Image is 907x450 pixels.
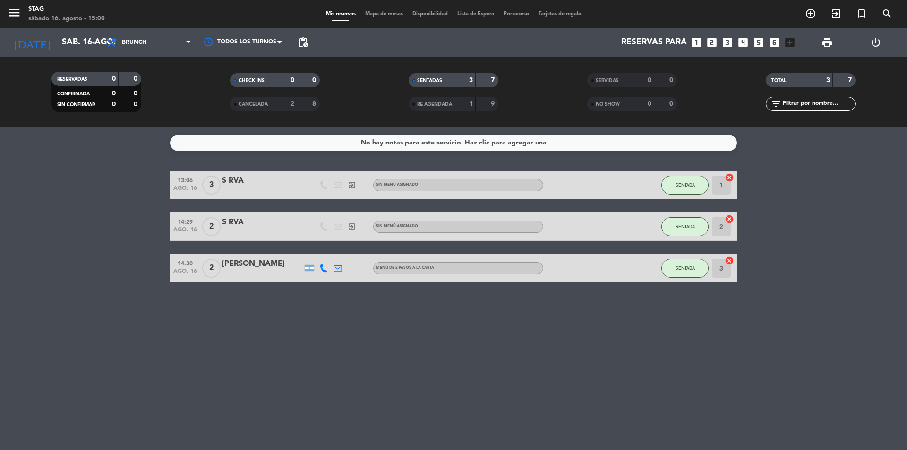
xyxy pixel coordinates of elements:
[134,76,139,82] strong: 0
[173,257,197,268] span: 14:30
[239,102,268,107] span: CANCELADA
[28,5,105,14] div: STAG
[361,137,547,148] div: No hay notas para este servicio. Haz clic para agregar una
[173,227,197,238] span: ago. 16
[173,185,197,196] span: ago. 16
[7,32,57,53] i: [DATE]
[534,11,586,17] span: Tarjetas de regalo
[753,36,765,49] i: looks_5
[648,101,651,107] strong: 0
[499,11,534,17] span: Pre-acceso
[239,78,265,83] span: CHECK INS
[122,39,146,46] span: Brunch
[770,98,782,110] i: filter_list
[360,11,408,17] span: Mapa de mesas
[134,90,139,97] strong: 0
[376,183,418,187] span: Sin menú asignado
[870,37,881,48] i: power_settings_new
[725,214,734,224] i: cancel
[112,101,116,108] strong: 0
[7,6,21,20] i: menu
[57,92,90,96] span: CONFIRMADA
[348,222,356,231] i: exit_to_app
[408,11,453,17] span: Disponibilidad
[57,102,95,107] span: SIN CONFIRMAR
[202,259,221,278] span: 2
[721,36,734,49] i: looks_3
[57,77,87,82] span: RESERVADAS
[676,265,695,271] span: SENTADA
[222,216,302,229] div: S RVA
[725,256,734,265] i: cancel
[669,77,675,84] strong: 0
[856,8,867,19] i: turned_in_not
[826,77,830,84] strong: 3
[648,77,651,84] strong: 0
[291,101,294,107] strong: 2
[830,8,842,19] i: exit_to_app
[469,101,473,107] strong: 1
[669,101,675,107] strong: 0
[202,217,221,236] span: 2
[881,8,893,19] i: search
[848,77,854,84] strong: 7
[417,78,442,83] span: SENTADAS
[134,101,139,108] strong: 0
[621,38,687,47] span: Reservas para
[348,181,356,189] i: exit_to_app
[851,28,900,57] div: LOG OUT
[112,76,116,82] strong: 0
[417,102,452,107] span: RE AGENDADA
[661,176,709,195] button: SENTADA
[7,6,21,23] button: menu
[491,77,496,84] strong: 7
[376,266,434,270] span: Menú de 2 pasos a la Carta
[725,173,734,182] i: cancel
[596,78,619,83] span: SERVIDAS
[737,36,749,49] i: looks_4
[376,224,418,228] span: Sin menú asignado
[312,77,318,84] strong: 0
[312,101,318,107] strong: 8
[321,11,360,17] span: Mis reservas
[173,174,197,185] span: 13:06
[222,175,302,187] div: S RVA
[661,259,709,278] button: SENTADA
[173,268,197,279] span: ago. 16
[28,14,105,24] div: sábado 16. agosto - 15:00
[453,11,499,17] span: Lista de Espera
[706,36,718,49] i: looks_two
[784,36,796,49] i: add_box
[469,77,473,84] strong: 3
[661,217,709,236] button: SENTADA
[222,258,302,270] div: [PERSON_NAME]
[821,37,833,48] span: print
[805,8,816,19] i: add_circle_outline
[676,224,695,229] span: SENTADA
[291,77,294,84] strong: 0
[768,36,780,49] i: looks_6
[782,99,855,109] input: Filtrar por nombre...
[112,90,116,97] strong: 0
[690,36,702,49] i: looks_one
[596,102,620,107] span: NO SHOW
[202,176,221,195] span: 3
[491,101,496,107] strong: 9
[298,37,309,48] span: pending_actions
[771,78,786,83] span: TOTAL
[676,182,695,187] span: SENTADA
[173,216,197,227] span: 14:29
[88,37,99,48] i: arrow_drop_down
